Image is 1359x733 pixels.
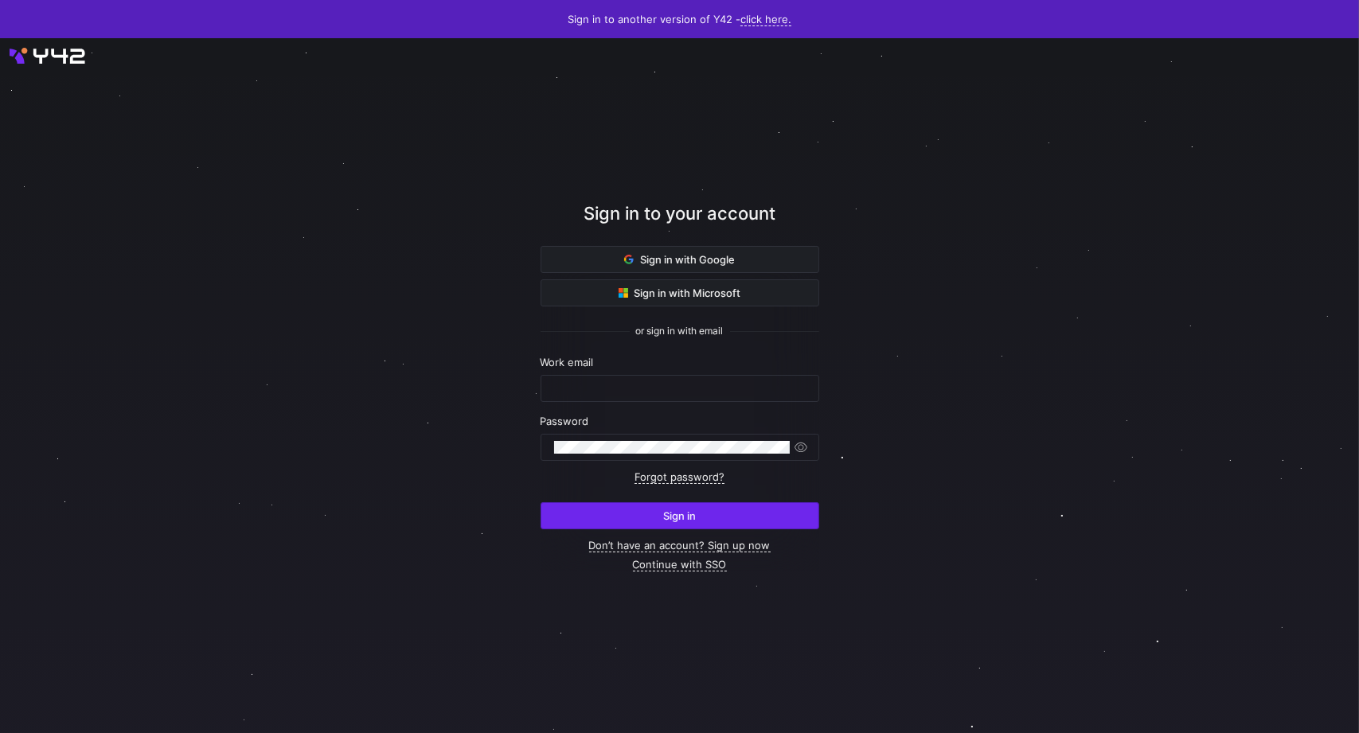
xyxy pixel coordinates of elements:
[541,356,594,368] span: Work email
[636,326,724,337] span: or sign in with email
[589,539,771,552] a: Don’t have an account? Sign up now
[541,415,589,427] span: Password
[635,470,724,484] a: Forgot password?
[541,201,819,246] div: Sign in to your account
[624,253,735,266] span: Sign in with Google
[619,287,741,299] span: Sign in with Microsoft
[740,13,791,26] a: click here.
[541,279,819,306] button: Sign in with Microsoft
[633,558,727,571] a: Continue with SSO
[541,502,819,529] button: Sign in
[541,246,819,273] button: Sign in with Google
[663,509,696,522] span: Sign in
